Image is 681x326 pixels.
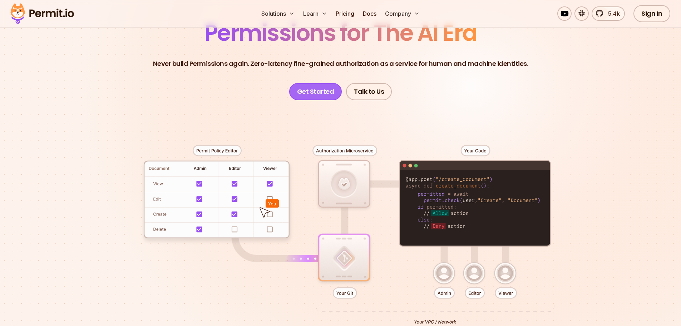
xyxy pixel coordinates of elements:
a: 5.4k [592,6,625,21]
button: Company [382,6,423,21]
a: Sign In [633,5,670,22]
button: Learn [300,6,330,21]
button: Solutions [258,6,297,21]
a: Get Started [289,83,342,100]
img: Permit logo [7,1,77,26]
a: Pricing [333,6,357,21]
span: 5.4k [604,9,620,18]
a: Docs [360,6,379,21]
span: Permissions for The AI Era [204,17,477,49]
p: Never build Permissions again. Zero-latency fine-grained authorization as a service for human and... [153,59,528,69]
a: Talk to Us [346,83,392,100]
